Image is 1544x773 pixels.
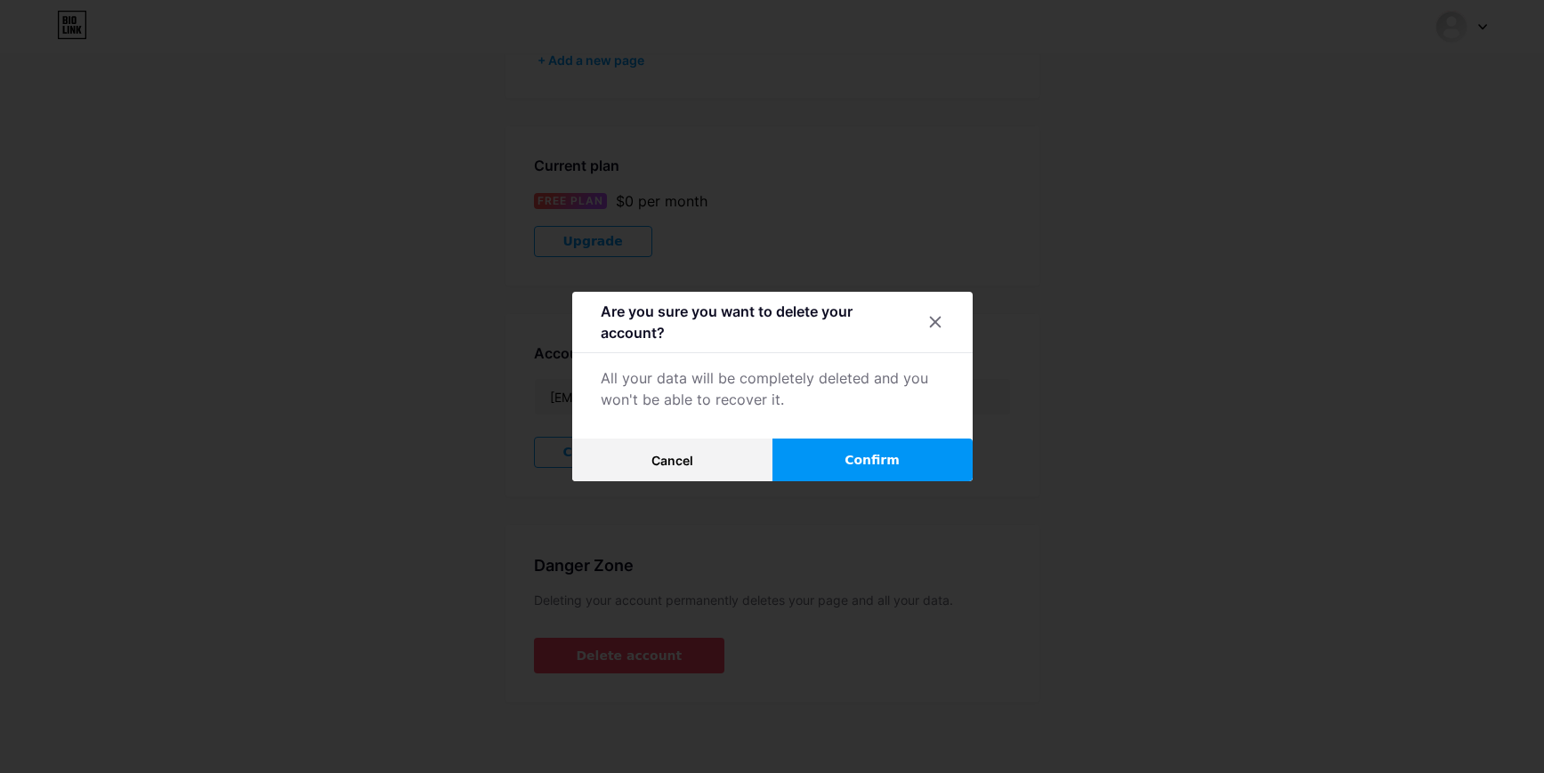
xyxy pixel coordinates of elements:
[772,439,973,481] button: Confirm
[601,367,944,410] div: All your data will be completely deleted and you won't be able to recover it.
[651,453,693,468] span: Cancel
[845,451,900,470] span: Confirm
[601,301,919,343] div: Are you sure you want to delete your account?
[572,439,772,481] button: Cancel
